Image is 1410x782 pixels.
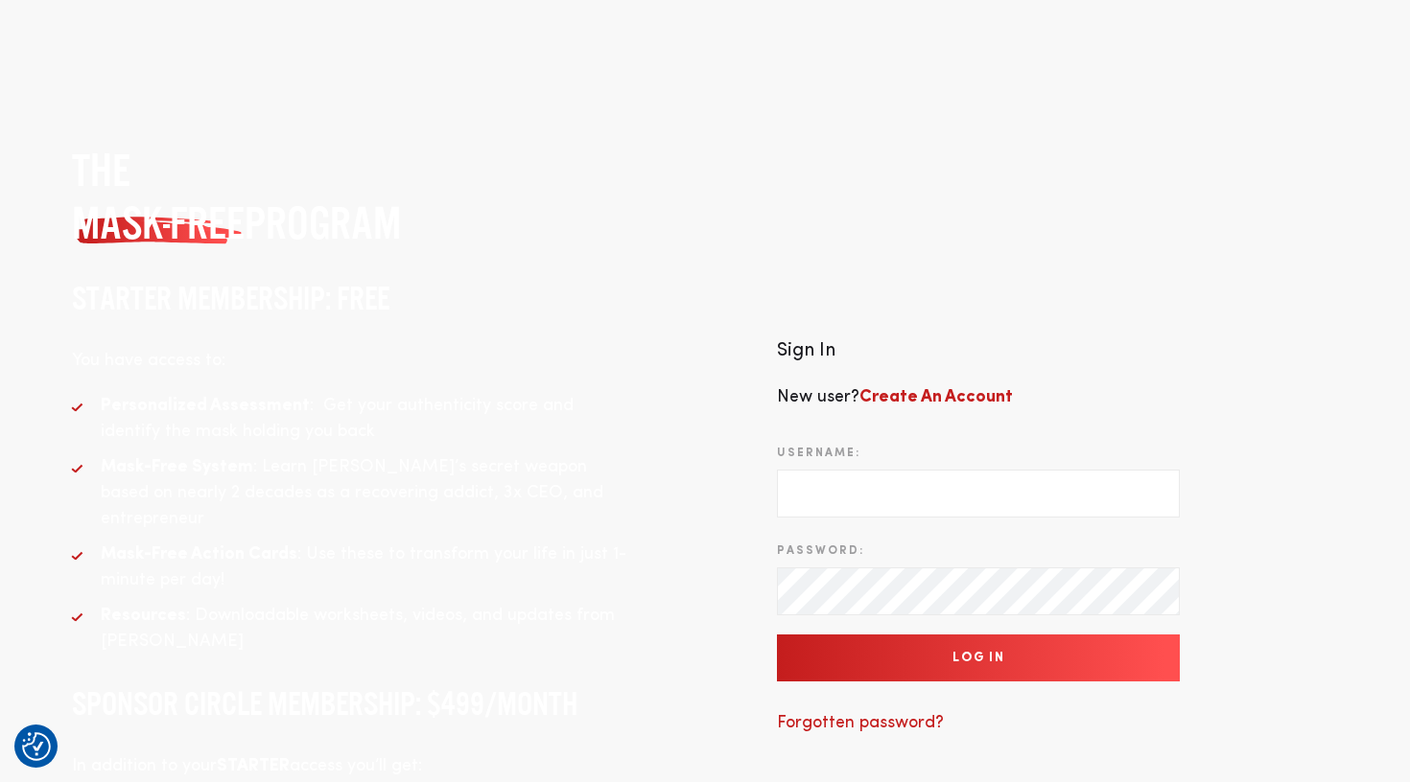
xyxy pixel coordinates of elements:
span: : Learn [PERSON_NAME]’s secret weapon based on nearly 2 decades as a recovering addict, 3x CEO, a... [101,458,603,527]
strong: Resources [101,607,186,624]
strong: Mask-Free Action Cards [101,545,297,563]
span: : Downloadable worksheets, videos, and updates from [PERSON_NAME] [101,607,615,650]
h2: The program [72,144,633,249]
p: You have access to: [72,348,633,374]
h3: STARTER MEMBERSHIP: FREE [72,278,633,319]
input: Log In [777,634,1180,681]
span: MASK-FREE [72,196,245,249]
h3: SPONSOR CIRCLE MEMBERSHIP: $499/MONTH [72,683,633,724]
strong: Personalized Assessment [101,397,310,414]
span: : Get your authenticity score and identify the mask holding you back [101,397,574,440]
span: Sign In [777,341,835,360]
strong: Mask-Free System [101,458,253,475]
a: Forgotten password? [777,714,944,731]
label: Username: [777,445,860,462]
button: Consent Preferences [22,732,51,761]
span: New user? [777,388,1013,405]
strong: STARTER [217,757,290,774]
label: Password: [777,542,864,560]
a: Create An Account [859,388,1013,405]
span: : Use these to transform your life in just 1-minute per day! [101,545,626,588]
img: Revisit consent button [22,732,51,761]
p: In addition to your access you’ll get: [72,753,633,779]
